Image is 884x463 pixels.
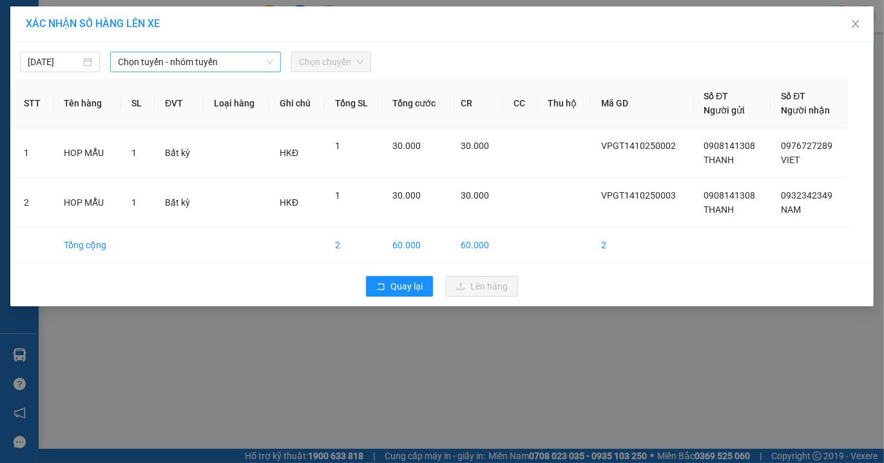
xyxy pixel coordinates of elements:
span: 1 [131,148,137,158]
th: STT [14,79,53,128]
span: rollback [376,282,385,292]
td: Bất kỳ [155,128,204,178]
span: 30.000 [392,190,421,201]
span: Người gửi [704,105,745,115]
span: Chọn tuyến - nhóm tuyến [118,52,273,72]
td: 2 [591,228,693,263]
th: Mã GD [591,79,693,128]
th: Ghi chú [269,79,325,128]
span: 30.000 [461,141,489,151]
td: HOP MẪU [53,178,121,228]
input: 14/10/2025 [28,55,81,69]
span: 0932342349 [781,190,832,201]
span: 0908141308 [704,190,755,201]
td: HOP MẪU [53,128,121,178]
span: In ngày: [4,94,79,101]
span: down [266,58,274,66]
th: CC [503,79,538,128]
span: NAM [781,204,801,215]
td: 2 [325,228,382,263]
strong: ĐỒNG PHƯỚC [102,7,177,18]
span: ----------------------------------------- [35,70,158,80]
span: 14:20:28 [DATE] [28,94,79,101]
span: HKĐ [280,197,298,208]
th: CR [450,79,503,128]
span: [PERSON_NAME]: [4,83,135,91]
span: VIET [781,155,800,165]
td: Bất kỳ [155,178,204,228]
th: Tổng cước [382,79,450,128]
span: Quay lại [390,279,423,293]
span: HKĐ [280,148,298,158]
button: uploadLên hàng [446,276,518,297]
span: 0976727289 [781,141,832,151]
span: 01 Võ Văn Truyện, KP.1, Phường 2 [102,39,177,55]
span: 30.000 [392,141,421,151]
td: Tổng cộng [53,228,121,263]
th: Loại hàng [204,79,269,128]
td: 60.000 [450,228,503,263]
span: VPGT1410250002 [601,141,676,151]
img: logo [5,8,62,64]
span: THANH [704,155,734,165]
span: Người nhận [781,105,830,115]
span: Chọn chuyến [299,52,363,72]
span: 1 [335,141,340,151]
span: XÁC NHẬN SỐ HÀNG LÊN XE [26,17,160,30]
span: Hotline: 19001152 [102,57,158,65]
span: VPGT1410250004 [64,82,135,92]
th: Tổng SL [325,79,382,128]
span: close [850,19,861,29]
span: 30.000 [461,190,489,201]
button: Close [838,6,874,43]
span: Số ĐT [781,91,805,101]
td: 2 [14,178,53,228]
span: THANH [704,204,734,215]
span: VPGT1410250003 [601,190,676,201]
span: Bến xe [GEOGRAPHIC_DATA] [102,21,173,37]
th: SL [121,79,155,128]
span: Số ĐT [704,91,728,101]
span: 1 [335,190,340,201]
th: Thu hộ [538,79,591,128]
th: Tên hàng [53,79,121,128]
th: ĐVT [155,79,204,128]
td: 60.000 [382,228,450,263]
span: 0908141308 [704,141,755,151]
td: 1 [14,128,53,178]
span: 1 [131,197,137,208]
button: rollbackQuay lại [366,276,433,297]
